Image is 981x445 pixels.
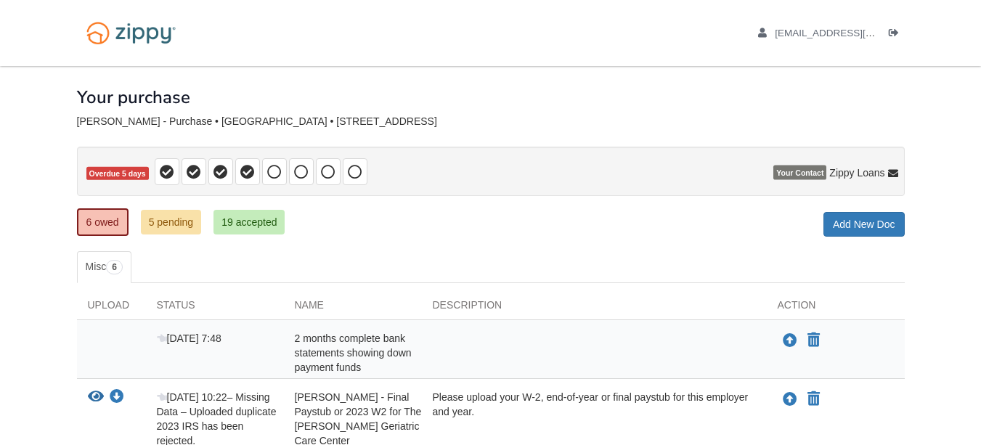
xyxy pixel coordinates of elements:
[88,390,104,405] button: View Brittney Nolan - Final Paystub or 2023 W2 for The Garrison Geriatric Care Center
[110,392,124,404] a: Download Brittney Nolan - Final Paystub or 2023 W2 for The Garrison Geriatric Care Center
[213,210,285,234] a: 19 accepted
[767,298,905,319] div: Action
[77,115,905,128] div: [PERSON_NAME] - Purchase • [GEOGRAPHIC_DATA] • [STREET_ADDRESS]
[157,391,227,403] span: [DATE] 10:22
[77,208,129,236] a: 6 owed
[781,390,799,409] button: Upload Brittney Nolan - Final Paystub or 2023 W2 for The Garrison Geriatric Care Center
[775,28,941,38] span: brittanynolan30@gmail.com
[829,166,884,180] span: Zippy Loans
[773,166,826,180] span: Your Contact
[295,332,412,373] span: 2 months complete bank statements showing down payment funds
[781,331,799,350] button: Upload 2 months complete bank statements showing down payment funds
[77,298,146,319] div: Upload
[77,251,131,283] a: Misc
[806,332,821,349] button: Declare 2 months complete bank statements showing down payment funds not applicable
[77,15,185,52] img: Logo
[823,212,905,237] a: Add New Doc
[146,298,284,319] div: Status
[86,167,149,181] span: Overdue 5 days
[284,298,422,319] div: Name
[106,260,123,274] span: 6
[157,332,221,344] span: [DATE] 7:48
[889,28,905,42] a: Log out
[422,298,767,319] div: Description
[758,28,942,42] a: edit profile
[77,88,190,107] h1: Your purchase
[141,210,202,234] a: 5 pending
[806,391,821,408] button: Declare Brittney Nolan - Final Paystub or 2023 W2 for The Garrison Geriatric Care Center not appl...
